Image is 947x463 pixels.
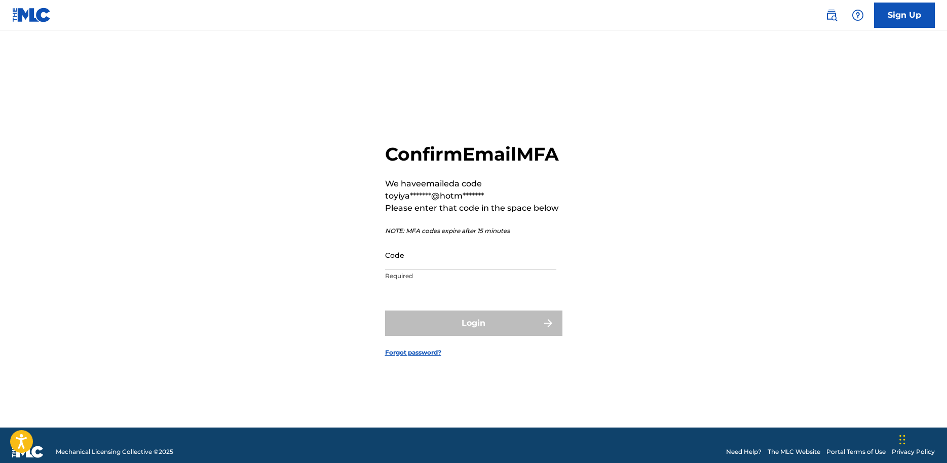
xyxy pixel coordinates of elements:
[12,8,51,22] img: MLC Logo
[56,447,173,456] span: Mechanical Licensing Collective © 2025
[385,143,562,166] h2: Confirm Email MFA
[12,446,44,458] img: logo
[848,5,868,25] div: Help
[385,226,562,236] p: NOTE: MFA codes expire after 15 minutes
[385,272,556,281] p: Required
[821,5,842,25] a: Public Search
[385,202,562,214] p: Please enter that code in the space below
[874,3,935,28] a: Sign Up
[852,9,864,21] img: help
[896,414,947,463] iframe: Chat Widget
[825,9,838,21] img: search
[826,447,886,456] a: Portal Terms of Use
[726,447,762,456] a: Need Help?
[899,425,905,455] div: Drag
[385,348,441,357] a: Forgot password?
[768,447,820,456] a: The MLC Website
[892,447,935,456] a: Privacy Policy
